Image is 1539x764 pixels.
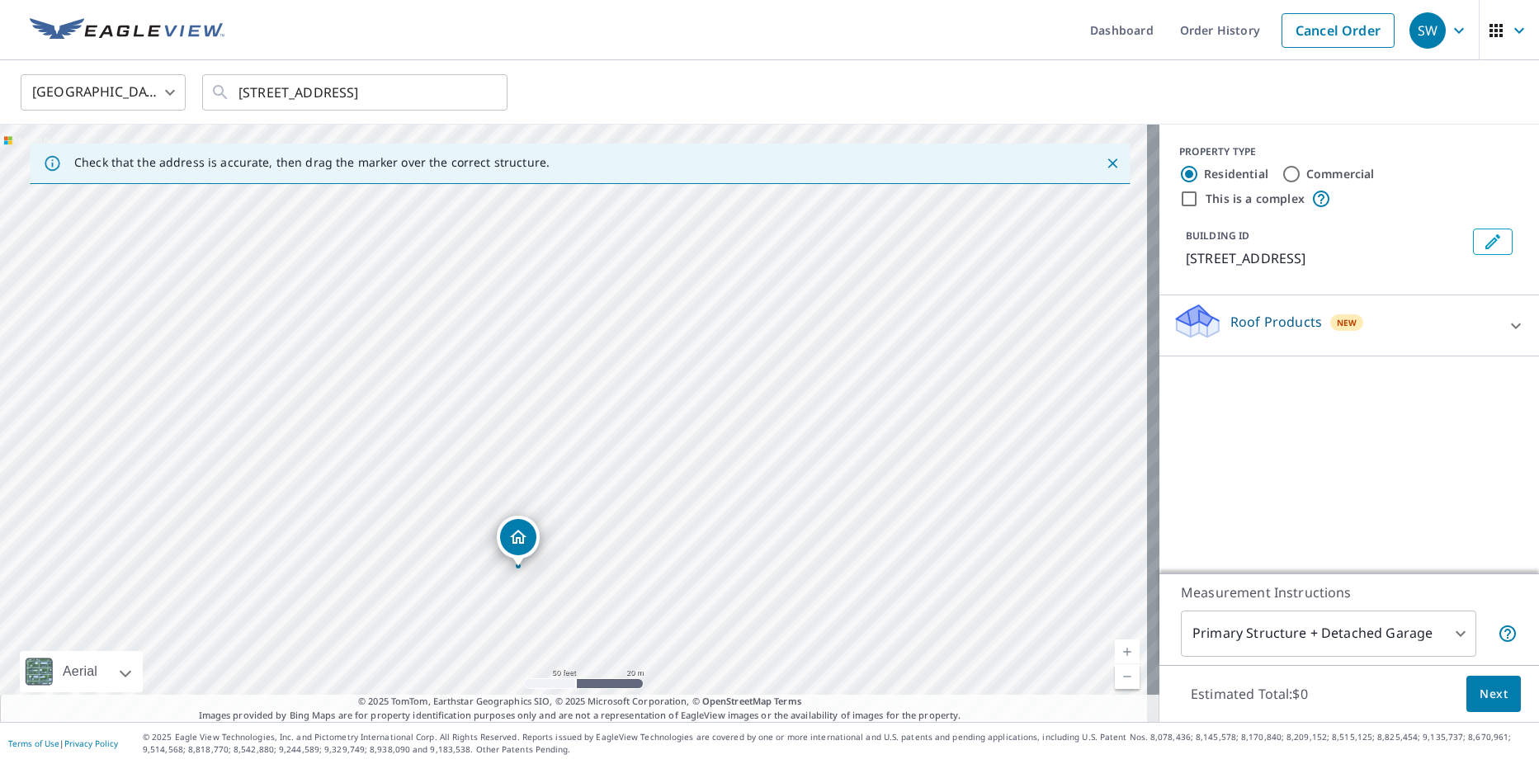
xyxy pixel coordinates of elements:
[497,516,540,567] div: Dropped pin, building 1, Residential property, 303 Camden Cove Pt Gadsden, AL 35903
[8,738,59,749] a: Terms of Use
[1173,302,1526,349] div: Roof ProductsNew
[20,651,143,692] div: Aerial
[64,738,118,749] a: Privacy Policy
[1186,248,1466,268] p: [STREET_ADDRESS]
[702,695,772,707] a: OpenStreetMap
[1473,229,1513,255] button: Edit building 1
[58,651,102,692] div: Aerial
[143,731,1531,756] p: © 2025 Eagle View Technologies, Inc. and Pictometry International Corp. All Rights Reserved. Repo...
[1480,684,1508,705] span: Next
[1498,624,1518,644] span: Your report will include the primary structure and a detached garage if one exists.
[1204,166,1268,182] label: Residential
[1115,664,1140,689] a: Current Level 19, Zoom Out
[1115,639,1140,664] a: Current Level 19, Zoom In
[8,738,118,748] p: |
[74,155,550,170] p: Check that the address is accurate, then drag the marker over the correct structure.
[358,695,801,709] span: © 2025 TomTom, Earthstar Geographics SIO, © 2025 Microsoft Corporation, ©
[1409,12,1446,49] div: SW
[30,18,224,43] img: EV Logo
[1102,153,1123,174] button: Close
[1282,13,1395,48] a: Cancel Order
[1466,676,1521,713] button: Next
[238,69,474,116] input: Search by address or latitude-longitude
[774,695,801,707] a: Terms
[1178,676,1321,712] p: Estimated Total: $0
[21,69,186,116] div: [GEOGRAPHIC_DATA]
[1181,582,1518,602] p: Measurement Instructions
[1186,229,1249,243] p: BUILDING ID
[1230,312,1322,332] p: Roof Products
[1206,191,1305,207] label: This is a complex
[1306,166,1375,182] label: Commercial
[1181,611,1476,657] div: Primary Structure + Detached Garage
[1337,316,1357,329] span: New
[1179,144,1519,159] div: PROPERTY TYPE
